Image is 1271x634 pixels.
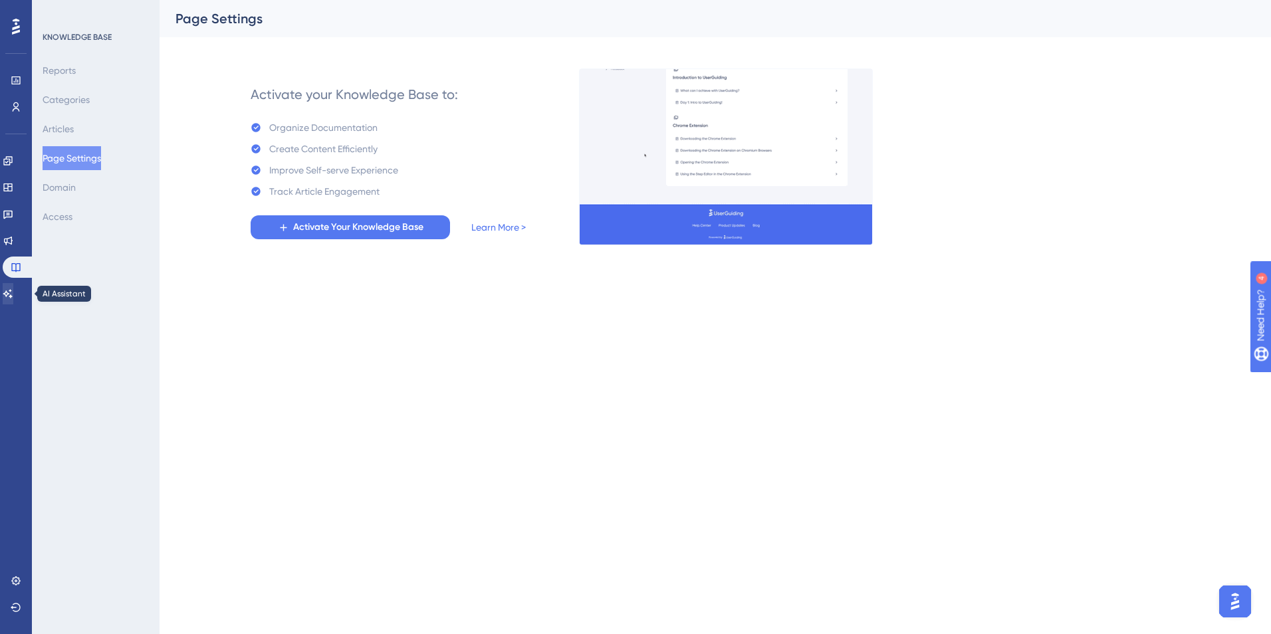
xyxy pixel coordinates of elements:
div: KNOWLEDGE BASE [43,32,112,43]
button: Page Settings [43,146,101,170]
a: Learn More > [471,219,526,235]
div: 4 [92,7,96,17]
button: Articles [43,117,74,141]
span: Need Help? [31,3,83,19]
button: Access [43,205,72,229]
div: Create Content Efficiently [269,141,378,157]
span: Activate Your Knowledge Base [293,219,423,235]
div: Page Settings [175,9,1222,28]
iframe: UserGuiding AI Assistant Launcher [1215,581,1255,621]
button: Categories [43,88,90,112]
button: Activate Your Knowledge Base [251,215,450,239]
button: Domain [43,175,76,199]
img: a27db7f7ef9877a438c7956077c236be.gif [579,68,873,245]
div: Track Article Engagement [269,183,380,199]
button: Reports [43,58,76,82]
div: Improve Self-serve Experience [269,162,398,178]
div: Activate your Knowledge Base to: [251,85,458,104]
div: Organize Documentation [269,120,378,136]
